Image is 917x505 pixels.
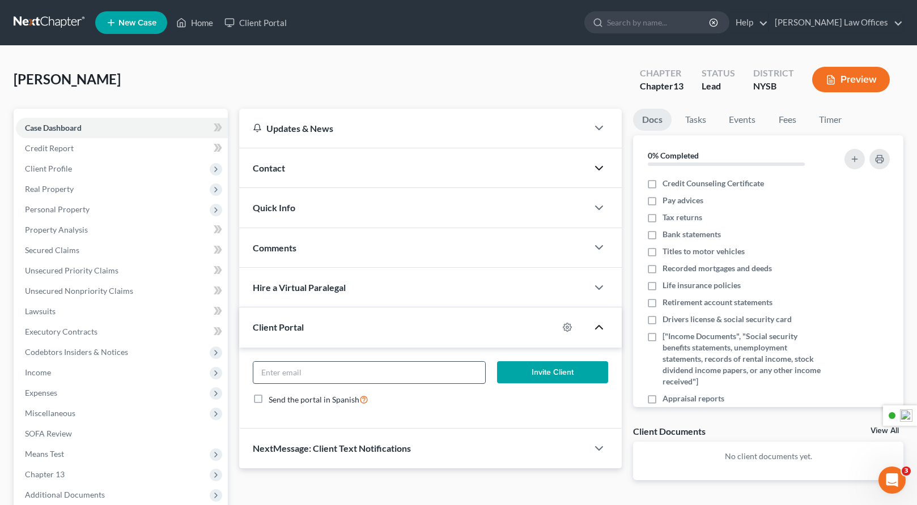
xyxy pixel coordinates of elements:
[676,109,715,131] a: Tasks
[25,164,72,173] span: Client Profile
[25,388,57,397] span: Expenses
[663,195,703,206] span: Pay advices
[497,361,608,384] button: Invite Client
[25,225,88,234] span: Property Analysis
[25,204,90,214] span: Personal Property
[171,12,219,33] a: Home
[810,109,851,131] a: Timer
[633,109,672,131] a: Docs
[16,220,228,240] a: Property Analysis
[663,263,772,274] span: Recorded mortgages and deeds
[25,367,51,377] span: Income
[730,12,768,33] a: Help
[640,67,683,80] div: Chapter
[253,242,296,253] span: Comments
[25,286,133,296] span: Unsecured Nonpriority Claims
[702,67,735,80] div: Status
[253,282,346,293] span: Hire a Virtual Paralegal
[902,467,911,476] span: 3
[878,467,906,494] iframe: Intercom live chat
[25,469,65,479] span: Chapter 13
[253,322,304,332] span: Client Portal
[673,80,683,91] span: 13
[14,71,121,87] span: [PERSON_NAME]
[16,322,228,342] a: Executory Contracts
[720,109,765,131] a: Events
[663,246,745,257] span: Titles to motor vehicles
[25,429,72,438] span: SOFA Review
[663,229,721,240] span: Bank statements
[607,12,711,33] input: Search by name...
[253,362,486,383] input: Enter email
[16,281,228,301] a: Unsecured Nonpriority Claims
[648,151,699,160] strong: 0% Completed
[769,109,805,131] a: Fees
[16,138,228,159] a: Credit Report
[25,184,74,194] span: Real Property
[253,162,285,173] span: Contact
[25,245,79,255] span: Secured Claims
[253,443,411,453] span: NextMessage: Client Text Notifications
[663,178,764,189] span: Credit Counseling Certificate
[871,427,899,435] a: View All
[16,301,228,322] a: Lawsuits
[253,122,575,134] div: Updates & News
[25,266,118,275] span: Unsecured Priority Claims
[25,123,82,132] span: Case Dashboard
[642,451,894,462] p: No client documents yet.
[25,449,64,459] span: Means Test
[702,80,735,93] div: Lead
[663,314,792,325] span: Drivers license & social security card
[219,12,292,33] a: Client Portal
[663,297,772,308] span: Retirement account statements
[118,19,156,27] span: New Case
[25,306,56,316] span: Lawsuits
[663,393,724,404] span: Appraisal reports
[25,347,128,357] span: Codebtors Insiders & Notices
[25,490,105,499] span: Additional Documents
[16,423,228,444] a: SOFA Review
[663,331,826,387] span: ["Income Documents", "Social security benefits statements, unemployment statements, records of re...
[753,67,794,80] div: District
[663,212,702,223] span: Tax returns
[25,408,75,418] span: Miscellaneous
[253,202,295,213] span: Quick Info
[663,280,741,291] span: Life insurance policies
[769,12,903,33] a: [PERSON_NAME] Law Offices
[640,80,683,93] div: Chapter
[16,240,228,260] a: Secured Claims
[16,260,228,281] a: Unsecured Priority Claims
[16,118,228,138] a: Case Dashboard
[812,67,890,92] button: Preview
[25,327,97,336] span: Executory Contracts
[269,395,359,404] span: Send the portal in Spanish
[633,425,706,437] div: Client Documents
[753,80,794,93] div: NYSB
[25,143,74,153] span: Credit Report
